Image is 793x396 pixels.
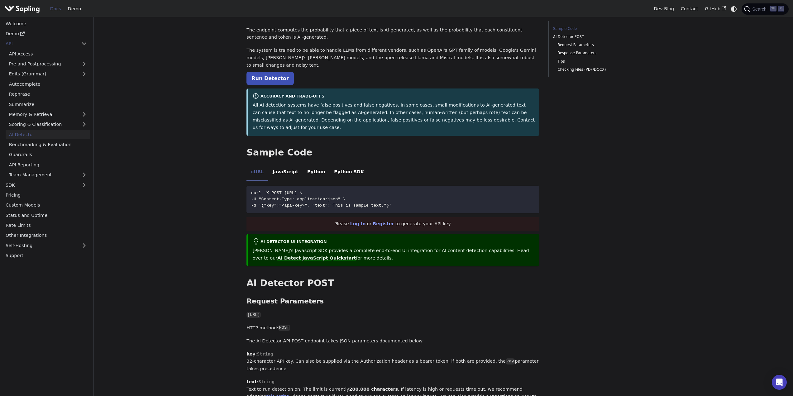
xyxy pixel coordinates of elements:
[6,100,90,109] a: Summarize
[2,180,78,189] a: SDK
[2,201,90,210] a: Custom Models
[246,351,539,373] p: : 32-character API key. Can also be supplied via the Authorization header as a bearer token; if b...
[2,231,90,240] a: Other Integrations
[246,351,255,356] strong: key
[258,379,275,384] span: String
[2,19,90,28] a: Welcome
[2,221,90,230] a: Rate Limits
[2,211,90,220] a: Status and Uptime
[778,6,784,12] kbd: K
[729,4,738,13] button: Switch between dark and light mode (currently system mode)
[6,110,90,119] a: Memory & Retrieval
[257,351,273,356] span: String
[557,59,635,64] a: Tips
[742,3,788,15] button: Search (Ctrl+K)
[251,197,346,202] span: -H "Content-Type: application/json" \
[6,150,90,159] a: Guardrails
[2,39,78,48] a: API
[246,26,539,41] p: The endpoint computes the probability that a piece of text is AI-generated, as well as the probab...
[2,251,90,260] a: Support
[2,241,90,250] a: Self-Hosting
[278,325,290,331] code: POST
[349,387,398,392] strong: 200,000 characters
[47,4,64,14] a: Docs
[350,221,366,226] a: Log In
[4,4,42,13] a: Sapling.ai
[6,49,90,58] a: API Access
[303,164,330,181] li: Python
[251,203,392,208] span: -d '{"key":"<api-key>", "text":"This is sample text."}'
[553,26,638,32] a: Sample Code
[6,130,90,139] a: AI Detector
[246,164,268,181] li: cURL
[553,34,638,40] a: AI Detector POST
[4,4,40,13] img: Sapling.ai
[6,170,90,179] a: Team Management
[246,297,539,306] h3: Request Parameters
[6,60,90,69] a: Pre and Postprocessing
[64,4,84,14] a: Demo
[6,90,90,99] a: Rephrase
[246,72,294,85] a: Run Detector
[506,358,515,365] code: key
[246,312,261,318] code: [URL]
[246,379,257,384] strong: text
[268,164,303,181] li: JavaScript
[2,29,90,38] a: Demo
[246,337,539,345] p: The AI Detector API POST endpoint takes JSON parameters documented below:
[246,47,539,69] p: The system is trained to be able to handle LLMs from different vendors, such as OpenAI's GPT fami...
[253,102,535,131] p: All AI detection systems have false positives and false negatives. In some cases, small modificat...
[701,4,729,14] a: GitHub
[373,221,394,226] a: Register
[557,67,635,73] a: Checking Files (PDF/DOCX)
[6,140,90,149] a: Benchmarking & Evaluation
[246,278,539,289] h2: AI Detector POST
[78,39,90,48] button: Collapse sidebar category 'API'
[277,255,356,260] a: AI Detect JavaScript Quickstart
[251,191,302,195] span: curl -X POST [URL] \
[246,324,539,332] p: HTTP method:
[246,147,539,158] h2: Sample Code
[2,191,90,200] a: Pricing
[677,4,702,14] a: Contact
[6,69,90,79] a: Edits (Grammar)
[253,247,535,262] p: [PERSON_NAME]'s Javascript SDK provides a complete end-to-end UI integration for AI content detec...
[6,160,90,169] a: API Reporting
[772,375,787,390] div: Open Intercom Messenger
[650,4,677,14] a: Dev Blog
[246,217,539,231] div: Please or to generate your API key.
[6,120,90,129] a: Scoring & Classification
[750,7,770,12] span: Search
[78,180,90,189] button: Expand sidebar category 'SDK'
[6,79,90,88] a: Autocomplete
[330,164,369,181] li: Python SDK
[253,93,535,100] div: Accuracy and Trade-offs
[557,42,635,48] a: Request Parameters
[557,50,635,56] a: Response Parameters
[253,238,535,246] div: AI Detector UI integration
